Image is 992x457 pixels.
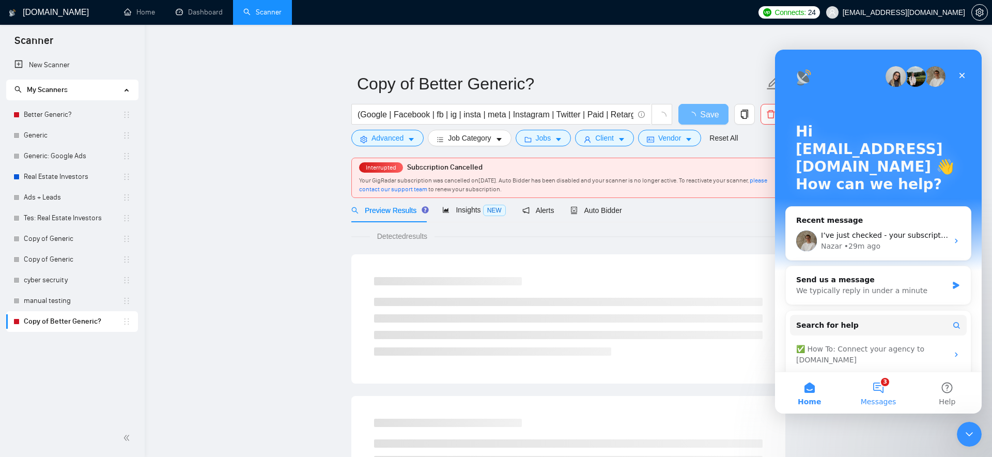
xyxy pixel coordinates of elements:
button: idcardVendorcaret-down [638,130,701,146]
span: Save [700,108,719,121]
div: We typically reply in under a minute [21,236,173,247]
span: folder [524,135,532,143]
a: setting [971,8,988,17]
span: caret-down [495,135,503,143]
li: Better Generic? [6,104,138,125]
span: bars [437,135,444,143]
span: Vendor [658,132,681,144]
div: Tooltip anchor [421,205,430,215]
span: Your GigRadar subscription was cancelled on [DATE] . Auto Bidder has been disabled and your scann... [359,177,767,193]
li: Generic [6,125,138,146]
span: search [351,207,359,214]
button: folderJobscaret-down [516,130,571,146]
span: double-left [123,433,133,443]
span: setting [360,135,367,143]
span: Subscription Cancelled [407,163,483,172]
span: Help [164,348,180,356]
input: Scanner name... [357,71,764,97]
a: Generic: Google Ads [24,146,122,166]
li: manual testing [6,291,138,311]
span: holder [122,235,131,243]
span: loading [657,112,667,121]
img: logo [9,5,16,21]
li: Copy of Generic [6,229,138,249]
span: info-circle [638,111,645,118]
button: Help [138,323,207,364]
span: holder [122,131,131,140]
button: userClientcaret-down [575,130,634,146]
span: loading [688,112,700,120]
span: copy [735,110,754,119]
span: 24 [808,7,816,18]
span: holder [122,152,131,160]
span: holder [122,297,131,305]
span: caret-down [555,135,562,143]
span: holder [122,276,131,284]
a: Copy of Generic [24,229,122,249]
span: edit [766,77,780,90]
a: Copy of Generic [24,249,122,270]
span: Connects: [774,7,805,18]
span: caret-down [618,135,625,143]
div: ✅ How To: Connect your agency to [DOMAIN_NAME] [15,290,192,320]
span: Job Category [448,132,491,144]
span: Insights [442,206,505,214]
li: cyber secruity [6,270,138,291]
div: ✅ How To: Connect your agency to [DOMAIN_NAME] [21,294,173,316]
span: idcard [647,135,654,143]
a: Tes: Real Estate Investors [24,208,122,229]
span: notification [522,207,530,214]
span: robot [570,207,578,214]
span: My Scanners [14,85,68,94]
a: Reset All [709,132,738,144]
a: Better Generic? [24,104,122,125]
span: holder [122,214,131,222]
div: Close [178,17,196,35]
button: barsJob Categorycaret-down [428,130,511,146]
span: Detected results [370,231,435,242]
span: Scanner [6,33,61,55]
button: delete [761,104,781,125]
span: Home [23,348,46,356]
a: dashboardDashboard [176,8,223,17]
span: Auto Bidder [570,206,622,215]
span: user [829,9,836,16]
li: Real Estate Investors [6,166,138,187]
span: Alerts [522,206,554,215]
span: caret-down [685,135,692,143]
li: Tes: Real Estate Investors [6,208,138,229]
iframe: Intercom live chat [775,50,982,414]
button: Messages [69,323,137,364]
a: homeHome [124,8,155,17]
span: I’ve just checked - your subscription is now active ✅ You should be all set to continue using the... [46,181,665,190]
span: NEW [483,205,506,216]
a: Copy of Better Generic? [24,311,122,332]
span: holder [122,173,131,181]
span: My Scanners [27,85,68,94]
span: Advanced [371,132,404,144]
li: New Scanner [6,55,138,75]
span: delete [761,110,781,119]
a: manual testing [24,291,122,311]
img: upwork-logo.png [763,8,771,17]
button: copy [734,104,755,125]
span: Search for help [21,270,84,281]
span: holder [122,111,131,119]
span: Client [595,132,614,144]
li: Copy of Better Generic? [6,311,138,332]
button: Search for help [15,265,192,286]
span: holder [122,317,131,326]
div: Send us a messageWe typically reply in under a minute [10,216,196,255]
li: Generic: Google Ads [6,146,138,166]
span: Interrupted [363,164,399,171]
a: searchScanner [243,8,282,17]
button: Save [678,104,729,125]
